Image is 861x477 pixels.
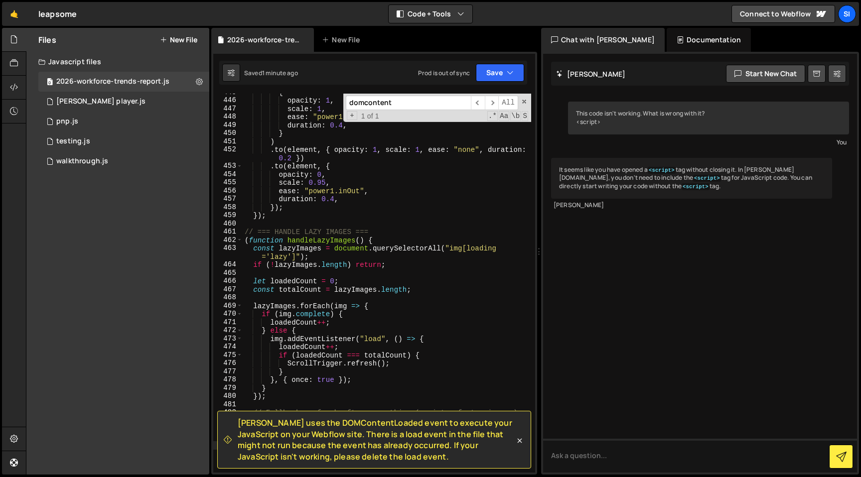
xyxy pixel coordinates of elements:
[213,277,243,285] div: 466
[213,318,243,327] div: 471
[498,96,518,110] span: Alt-Enter
[510,111,521,121] span: Whole Word Search
[213,335,243,343] div: 473
[648,167,676,174] code: <script>
[213,178,243,187] div: 455
[213,260,243,269] div: 464
[213,408,243,425] div: 482
[2,2,26,26] a: 🤙
[38,151,209,171] div: 15013/39160.js
[213,220,243,228] div: 460
[213,433,243,442] div: 484
[213,162,243,170] div: 453
[487,111,498,121] span: RegExp Search
[551,158,832,199] div: It seems like you have opened a tag without closing it. In [PERSON_NAME][DOMAIN_NAME], you don't ...
[693,175,721,182] code: <script>
[238,417,515,462] span: [PERSON_NAME] uses the DOMContentLoaded event to execute your JavaScript on your Webflow site. Th...
[556,69,625,79] h2: [PERSON_NAME]
[213,170,243,179] div: 454
[56,137,90,146] div: testing.js
[541,28,665,52] div: Chat with [PERSON_NAME]
[213,269,243,277] div: 465
[213,228,243,236] div: 461
[56,117,78,126] div: pnp.js
[213,326,243,335] div: 472
[262,69,298,77] div: 1 minute ago
[213,96,243,105] div: 446
[213,236,243,244] div: 462
[244,69,298,77] div: Saved
[213,343,243,351] div: 474
[522,111,528,121] span: Search In Selection
[213,302,243,310] div: 469
[213,310,243,318] div: 470
[56,97,145,106] div: [PERSON_NAME] player.js
[213,392,243,400] div: 480
[213,400,243,409] div: 481
[38,131,209,151] div: 15013/44753.js
[213,121,243,129] div: 449
[213,285,243,294] div: 467
[47,79,53,87] span: 0
[471,96,485,110] span: ​
[56,157,108,166] div: walkthrough.js
[726,65,805,83] button: Start new chat
[213,195,243,203] div: 457
[213,351,243,359] div: 475
[38,34,56,45] h2: Files
[499,111,509,121] span: CaseSensitive Search
[357,112,383,120] span: 1 of 1
[213,367,243,376] div: 477
[571,137,847,147] div: You
[227,35,302,45] div: 2026-workforce-trends-report.js
[213,293,243,302] div: 468
[667,28,751,52] div: Documentation
[213,113,243,121] div: 448
[731,5,835,23] a: Connect to Webflow
[38,8,77,20] div: leapsome
[38,72,209,92] div: 15013/47339.js
[213,129,243,137] div: 450
[213,211,243,220] div: 459
[213,375,243,384] div: 478
[38,92,209,112] div: 15013/41198.js
[213,145,243,162] div: 452
[554,201,830,210] div: [PERSON_NAME]
[213,244,243,260] div: 463
[682,183,710,190] code: <script>
[213,137,243,146] div: 451
[213,384,243,392] div: 479
[160,36,197,44] button: New File
[838,5,856,23] a: SI
[38,112,209,131] div: 15013/45074.js
[476,64,524,82] button: Save
[346,96,471,110] input: Search for
[213,203,243,212] div: 458
[213,441,243,450] div: 485
[213,359,243,367] div: 476
[26,52,209,72] div: Javascript files
[213,425,243,433] div: 483
[568,102,849,134] div: This code isn't working. What is wrong with it? <script>
[213,105,243,113] div: 447
[347,111,357,120] span: Toggle Replace mode
[56,77,169,86] div: 2026-workforce-trends-report.js
[389,5,472,23] button: Code + Tools
[213,187,243,195] div: 456
[418,69,470,77] div: Prod is out of sync
[322,35,364,45] div: New File
[485,96,499,110] span: ​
